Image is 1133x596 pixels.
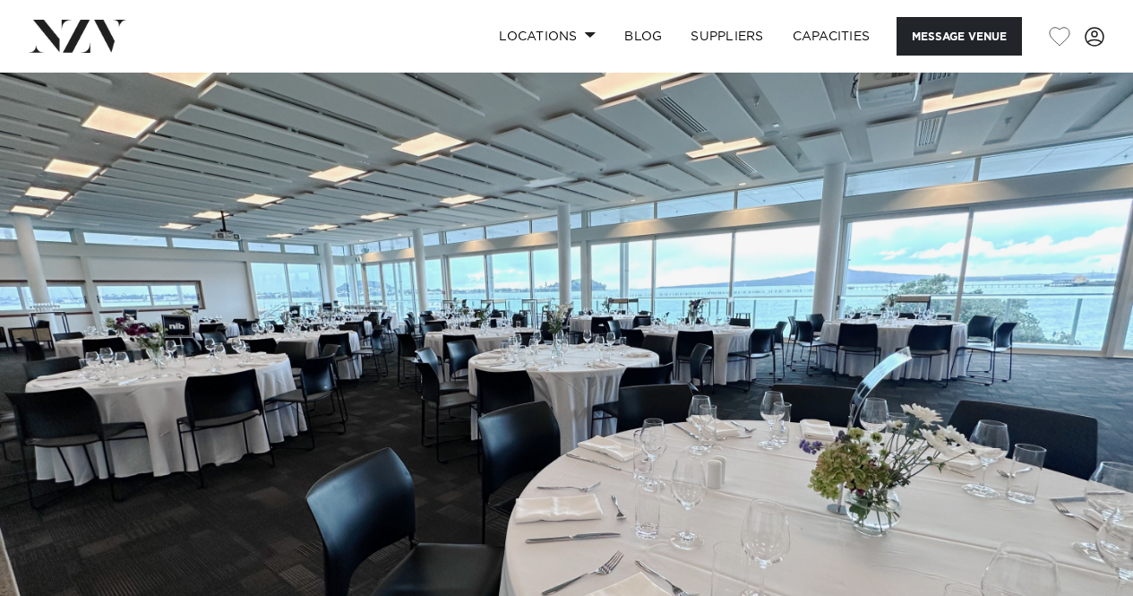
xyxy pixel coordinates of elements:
img: nzv-logo.png [29,20,126,52]
a: SUPPLIERS [676,17,777,56]
a: BLOG [610,17,676,56]
button: Message Venue [897,17,1022,56]
a: Locations [485,17,610,56]
a: Capacities [778,17,885,56]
